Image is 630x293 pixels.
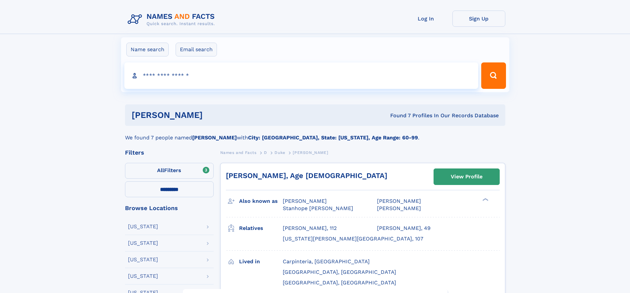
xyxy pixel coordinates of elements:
[128,274,158,279] div: [US_STATE]
[283,258,370,265] span: Carpinteria, [GEOGRAPHIC_DATA]
[176,43,217,56] label: Email search
[451,169,483,184] div: View Profile
[264,148,267,157] a: D
[399,11,452,27] a: Log In
[128,224,158,229] div: [US_STATE]
[377,225,431,232] a: [PERSON_NAME], 49
[283,279,396,286] span: [GEOGRAPHIC_DATA], [GEOGRAPHIC_DATA]
[239,196,283,207] h3: Also known as
[452,11,505,27] a: Sign Up
[434,169,499,185] a: View Profile
[124,62,479,89] input: search input
[239,256,283,267] h3: Lived in
[274,148,285,157] a: Duke
[264,150,267,155] span: D
[125,205,214,211] div: Browse Locations
[192,134,237,141] b: [PERSON_NAME]
[239,223,283,234] h3: Relatives
[377,198,421,204] span: [PERSON_NAME]
[226,171,387,180] a: [PERSON_NAME], Age [DEMOGRAPHIC_DATA]
[125,126,505,142] div: We found 7 people named with .
[377,205,421,211] span: [PERSON_NAME]
[128,240,158,246] div: [US_STATE]
[283,269,396,275] span: [GEOGRAPHIC_DATA], [GEOGRAPHIC_DATA]
[293,150,328,155] span: [PERSON_NAME]
[157,167,164,173] span: All
[481,62,506,89] button: Search Button
[132,111,297,119] h1: [PERSON_NAME]
[248,134,418,141] b: City: [GEOGRAPHIC_DATA], State: [US_STATE], Age Range: 60-99
[283,235,423,242] a: [US_STATE][PERSON_NAME][GEOGRAPHIC_DATA], 107
[296,112,499,119] div: Found 7 Profiles In Our Records Database
[481,198,489,202] div: ❯
[128,257,158,262] div: [US_STATE]
[125,163,214,179] label: Filters
[283,198,327,204] span: [PERSON_NAME]
[125,150,214,156] div: Filters
[283,225,337,232] a: [PERSON_NAME], 112
[126,43,169,56] label: Name search
[274,150,285,155] span: Duke
[220,148,257,157] a: Names and Facts
[283,205,353,211] span: Stanhope [PERSON_NAME]
[125,11,220,28] img: Logo Names and Facts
